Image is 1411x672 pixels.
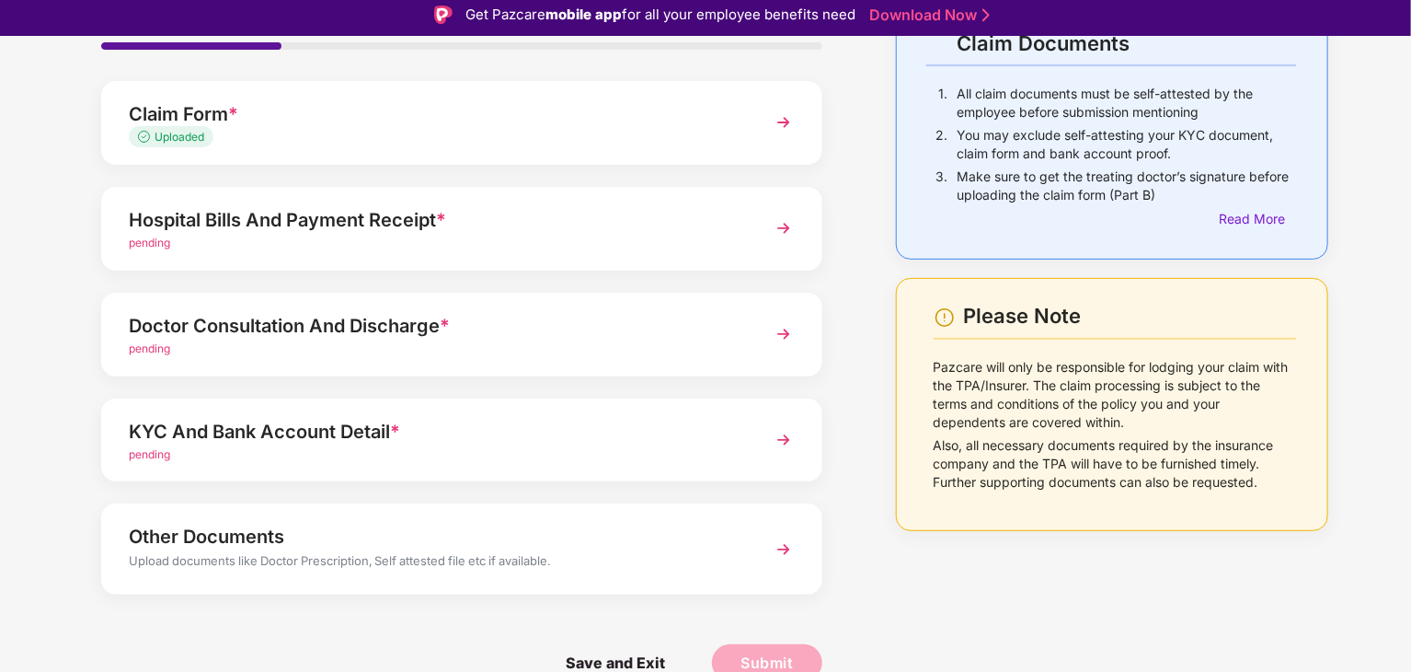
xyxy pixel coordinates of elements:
[767,533,800,566] img: svg+xml;base64,PHN2ZyBpZD0iTmV4dCIgeG1sbnM9Imh0dHA6Ly93d3cudzMub3JnLzIwMDAvc3ZnIiB3aWR0aD0iMzYiIG...
[465,4,855,26] div: Get Pazcare for all your employee benefits need
[129,342,170,355] span: pending
[935,168,947,204] p: 3.
[545,6,622,23] strong: mobile app
[957,85,1296,122] p: All claim documents must be self-attested by the employee before submission mentioning
[964,304,1296,329] div: Please Note
[1219,209,1296,229] div: Read More
[129,522,739,551] div: Other Documents
[129,236,170,249] span: pending
[982,6,990,25] img: Stroke
[129,99,739,129] div: Claim Form
[767,318,800,351] img: svg+xml;base64,PHN2ZyBpZD0iTmV4dCIgeG1sbnM9Imh0dHA6Ly93d3cudzMub3JnLzIwMDAvc3ZnIiB3aWR0aD0iMzYiIG...
[934,307,956,329] img: svg+xml;base64,PHN2ZyBpZD0iV2FybmluZ18tXzI0eDI0IiBkYXRhLW5hbWU9Ildhcm5pbmcgLSAyNHgyNCIgeG1sbnM9Im...
[138,131,155,143] img: svg+xml;base64,PHN2ZyB4bWxucz0iaHR0cDovL3d3dy53My5vcmcvMjAwMC9zdmciIHdpZHRoPSIxMy4zMzMiIGhlaWdodD...
[129,551,739,575] div: Upload documents like Doctor Prescription, Self attested file etc if available.
[869,6,984,25] a: Download Now
[129,417,739,446] div: KYC And Bank Account Detail
[935,126,947,163] p: 2.
[938,85,947,122] p: 1.
[767,106,800,139] img: svg+xml;base64,PHN2ZyBpZD0iTmV4dCIgeG1sbnM9Imh0dHA6Ly93d3cudzMub3JnLzIwMDAvc3ZnIiB3aWR0aD0iMzYiIG...
[434,6,453,24] img: Logo
[129,447,170,461] span: pending
[129,311,739,341] div: Doctor Consultation And Discharge
[129,205,739,235] div: Hospital Bills And Payment Receipt
[155,130,204,144] span: Uploaded
[767,423,800,457] img: svg+xml;base64,PHN2ZyBpZD0iTmV4dCIgeG1sbnM9Imh0dHA6Ly93d3cudzMub3JnLzIwMDAvc3ZnIiB3aWR0aD0iMzYiIG...
[767,212,800,245] img: svg+xml;base64,PHN2ZyBpZD0iTmV4dCIgeG1sbnM9Imh0dHA6Ly93d3cudzMub3JnLzIwMDAvc3ZnIiB3aWR0aD0iMzYiIG...
[934,436,1296,492] p: Also, all necessary documents required by the insurance company and the TPA will have to be furni...
[934,358,1296,432] p: Pazcare will only be responsible for lodging your claim with the TPA/Insurer. The claim processin...
[957,168,1296,204] p: Make sure to get the treating doctor’s signature before uploading the claim form (Part B)
[957,126,1296,163] p: You may exclude self-attesting your KYC document, claim form and bank account proof.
